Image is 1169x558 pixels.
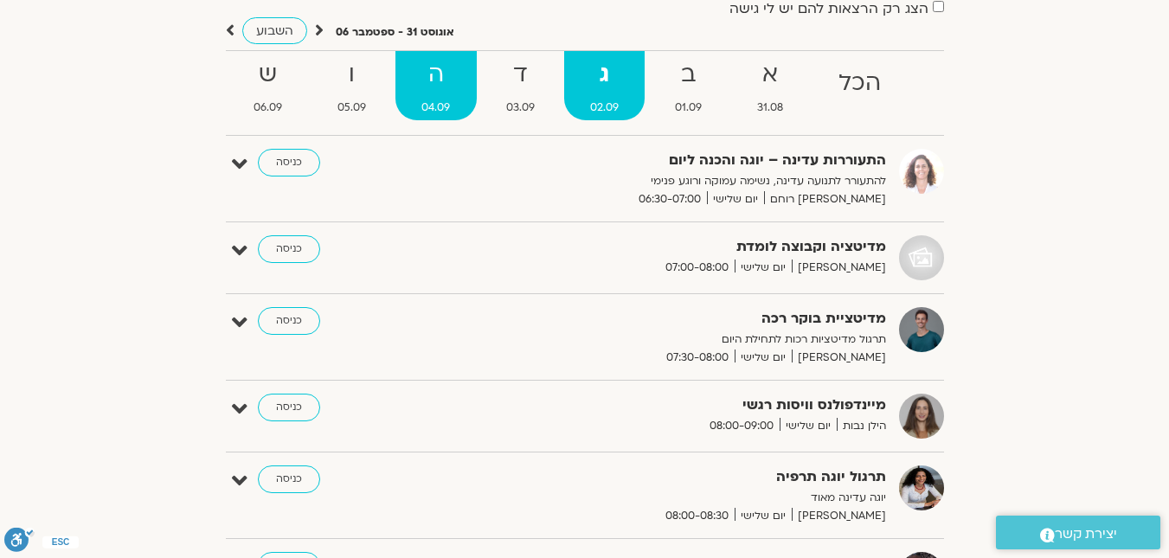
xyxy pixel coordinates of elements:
[648,55,727,94] strong: ב
[731,55,809,94] strong: א
[258,307,320,335] a: כניסה
[462,149,886,172] strong: התעוררות עדינה – יוגה והכנה ליום
[735,507,792,525] span: יום שלישי
[780,417,837,435] span: יום שלישי
[731,99,809,117] span: 31.08
[395,51,476,120] a: ה04.09
[648,99,727,117] span: 01.09
[258,149,320,176] a: כניסה
[633,190,707,208] span: 06:30-07:00
[792,507,886,525] span: [PERSON_NAME]
[564,51,645,120] a: ג02.09
[480,99,561,117] span: 03.09
[312,51,392,120] a: ו05.09
[462,394,886,417] strong: מיינדפולנס וויסות רגשי
[792,259,886,277] span: [PERSON_NAME]
[707,190,764,208] span: יום שלישי
[258,465,320,493] a: כניסה
[395,99,476,117] span: 04.09
[258,394,320,421] a: כניסה
[462,465,886,489] strong: תרגול יוגה תרפיה
[462,330,886,349] p: תרגול מדיטציות רכות לתחילת היום
[659,507,735,525] span: 08:00-08:30
[735,259,792,277] span: יום שלישי
[813,51,907,120] a: הכל
[228,99,308,117] span: 06.09
[792,349,886,367] span: [PERSON_NAME]
[242,17,307,44] a: השבוע
[462,489,886,507] p: יוגה עדינה מאוד
[1055,523,1117,546] span: יצירת קשר
[837,417,886,435] span: הילן נבות
[729,1,928,16] label: הצג רק הרצאות להם יש לי גישה
[228,55,308,94] strong: ש
[462,307,886,330] strong: מדיטציית בוקר רכה
[462,172,886,190] p: להתעורר לתנועה עדינה, נשימה עמוקה ורוגע פנימי
[462,235,886,259] strong: מדיטציה וקבוצה לומדת
[735,349,792,367] span: יום שלישי
[258,235,320,263] a: כניסה
[660,349,735,367] span: 07:30-08:00
[336,23,454,42] p: אוגוסט 31 - ספטמבר 06
[228,51,308,120] a: ש06.09
[996,516,1160,549] a: יצירת קשר
[564,99,645,117] span: 02.09
[703,417,780,435] span: 08:00-09:00
[480,51,561,120] a: ד03.09
[813,64,907,103] strong: הכל
[659,259,735,277] span: 07:00-08:00
[648,51,727,120] a: ב01.09
[395,55,476,94] strong: ה
[731,51,809,120] a: א31.08
[312,55,392,94] strong: ו
[564,55,645,94] strong: ג
[480,55,561,94] strong: ד
[312,99,392,117] span: 05.09
[764,190,886,208] span: [PERSON_NAME] רוחם
[256,22,293,39] span: השבוע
